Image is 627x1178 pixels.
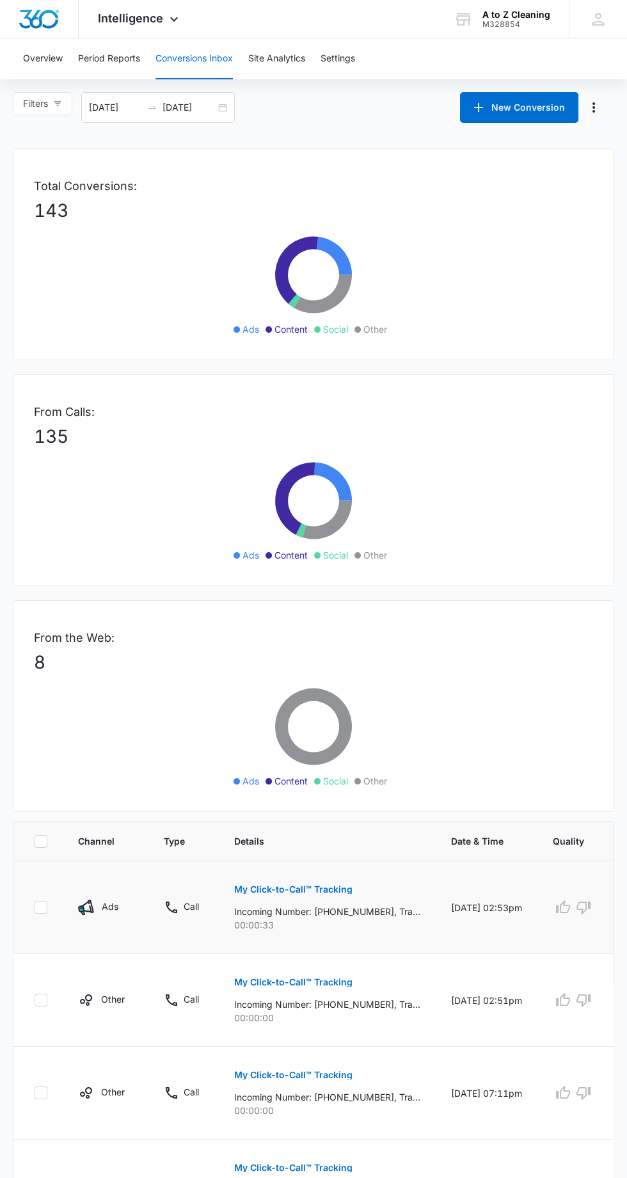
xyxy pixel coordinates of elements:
[234,834,402,848] span: Details
[98,12,163,25] span: Intelligence
[482,20,550,29] div: account id
[234,1071,353,1079] p: My Click-to-Call™ Tracking
[78,834,115,848] span: Channel
[155,38,233,79] button: Conversions Inbox
[234,998,420,1011] p: Incoming Number: [PHONE_NUMBER], Tracking Number: [PHONE_NUMBER], Ring To: [PHONE_NUMBER], Caller...
[274,322,308,336] span: Content
[242,548,259,562] span: Ads
[234,1163,353,1172] p: My Click-to-Call™ Tracking
[13,92,72,115] button: Filters
[234,967,353,998] button: My Click-to-Call™ Tracking
[553,834,584,848] span: Quality
[274,774,308,788] span: Content
[163,100,216,115] input: End date
[323,774,348,788] span: Social
[184,1085,199,1099] p: Call
[248,38,305,79] button: Site Analytics
[23,38,63,79] button: Overview
[147,102,157,113] span: swap-right
[436,861,537,954] td: [DATE] 02:53pm
[234,874,353,905] button: My Click-to-Call™ Tracking
[164,834,185,848] span: Type
[101,1085,125,1099] p: Other
[363,548,387,562] span: Other
[242,322,259,336] span: Ads
[436,1047,537,1140] td: [DATE] 07:11pm
[34,629,593,646] p: From the Web:
[34,649,593,676] p: 8
[184,992,199,1006] p: Call
[323,322,348,336] span: Social
[583,97,604,118] button: Manage Numbers
[363,774,387,788] span: Other
[234,1011,420,1024] p: 00:00:00
[34,197,593,224] p: 143
[101,992,125,1006] p: Other
[451,834,504,848] span: Date & Time
[242,774,259,788] span: Ads
[234,918,420,932] p: 00:00:33
[102,900,118,913] p: Ads
[147,102,157,113] span: to
[363,322,387,336] span: Other
[234,1060,353,1090] button: My Click-to-Call™ Tracking
[78,38,140,79] button: Period Reports
[460,92,578,123] button: New Conversion
[23,97,48,111] span: Filters
[234,885,353,894] p: My Click-to-Call™ Tracking
[34,403,593,420] p: From Calls:
[34,423,593,450] p: 135
[34,177,593,195] p: Total Conversions:
[482,10,550,20] div: account name
[274,548,308,562] span: Content
[321,38,355,79] button: Settings
[184,900,199,913] p: Call
[234,978,353,987] p: My Click-to-Call™ Tracking
[436,954,537,1047] td: [DATE] 02:51pm
[234,905,420,918] p: Incoming Number: [PHONE_NUMBER], Tracking Number: [PHONE_NUMBER], Ring To: [PHONE_NUMBER], Caller...
[89,100,142,115] input: Start date
[234,1104,420,1117] p: 00:00:00
[234,1090,420,1104] p: Incoming Number: [PHONE_NUMBER], Tracking Number: [PHONE_NUMBER], Ring To: [PHONE_NUMBER], Caller...
[323,548,348,562] span: Social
